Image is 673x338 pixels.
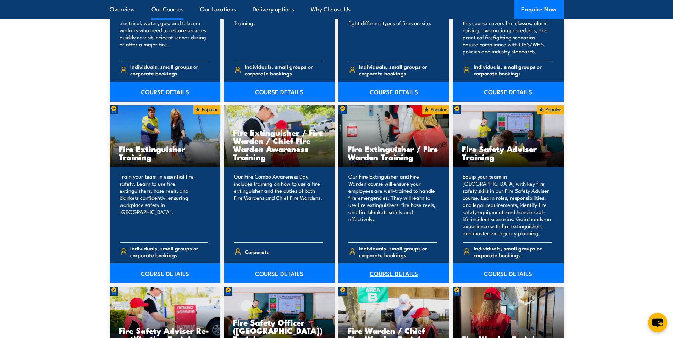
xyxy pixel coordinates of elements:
[233,128,326,161] h3: Fire Extinguisher / Fire Warden / Chief Fire Warden Awareness Training
[348,173,437,237] p: Our Fire Extinguisher and Fire Warden course will ensure your employees are well-trained to handl...
[245,63,323,77] span: Individuals, small groups or corporate bookings
[348,145,440,161] h3: Fire Extinguisher / Fire Warden Training
[474,63,552,77] span: Individuals, small groups or corporate bookings
[120,173,209,237] p: Train your team in essential fire safety. Learn to use fire extinguishers, hose reels, and blanke...
[110,263,221,283] a: COURSE DETAILS
[119,145,211,161] h3: Fire Extinguisher Training
[474,245,552,258] span: Individuals, small groups or corporate bookings
[245,246,270,257] span: Corporate
[110,82,221,102] a: COURSE DETAILS
[130,63,208,77] span: Individuals, small groups or corporate bookings
[338,263,449,283] a: COURSE DETAILS
[338,82,449,102] a: COURSE DETAILS
[359,245,437,258] span: Individuals, small groups or corporate bookings
[453,263,564,283] a: COURSE DETAILS
[462,145,555,161] h3: Fire Safety Adviser Training
[463,173,552,237] p: Equip your team in [GEOGRAPHIC_DATA] with key fire safety skills in our Fire Safety Adviser cours...
[130,245,208,258] span: Individuals, small groups or corporate bookings
[234,173,323,237] p: Our Fire Combo Awareness Day includes training on how to use a fire extinguisher and the duties o...
[453,82,564,102] a: COURSE DETAILS
[359,63,437,77] span: Individuals, small groups or corporate bookings
[648,313,667,332] button: chat-button
[224,82,335,102] a: COURSE DETAILS
[224,263,335,283] a: COURSE DETAILS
